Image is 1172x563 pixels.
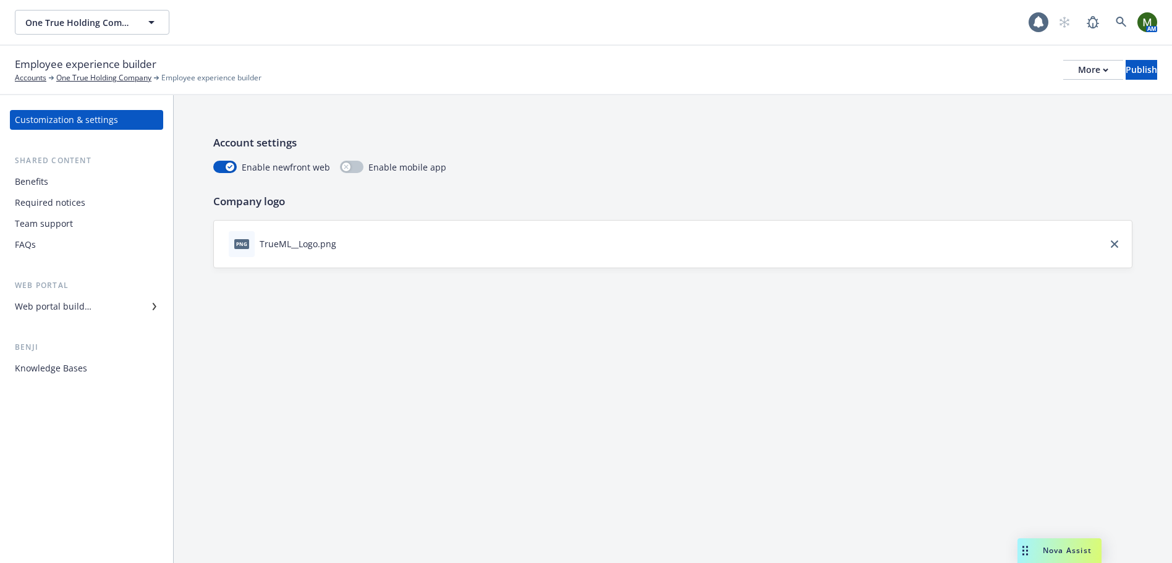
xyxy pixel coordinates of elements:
[15,193,85,213] div: Required notices
[15,214,73,234] div: Team support
[15,72,46,83] a: Accounts
[1107,237,1122,252] a: close
[1043,545,1092,556] span: Nova Assist
[15,56,156,72] span: Employee experience builder
[10,155,163,167] div: Shared content
[10,193,163,213] a: Required notices
[1126,60,1157,80] button: Publish
[213,135,1132,151] p: Account settings
[1126,61,1157,79] div: Publish
[1078,61,1108,79] div: More
[10,214,163,234] a: Team support
[242,161,330,174] span: Enable newfront web
[15,358,87,378] div: Knowledge Bases
[161,72,261,83] span: Employee experience builder
[368,161,446,174] span: Enable mobile app
[15,10,169,35] button: One True Holding Company
[10,235,163,255] a: FAQs
[10,279,163,292] div: Web portal
[15,297,91,316] div: Web portal builder
[213,193,1132,210] p: Company logo
[1017,538,1033,563] div: Drag to move
[1109,10,1134,35] a: Search
[10,110,163,130] a: Customization & settings
[15,172,48,192] div: Benefits
[1137,12,1157,32] img: photo
[15,235,36,255] div: FAQs
[10,358,163,378] a: Knowledge Bases
[10,172,163,192] a: Benefits
[1063,60,1123,80] button: More
[10,297,163,316] a: Web portal builder
[1017,538,1102,563] button: Nova Assist
[15,110,118,130] div: Customization & settings
[1081,10,1105,35] a: Report a Bug
[260,237,336,250] div: TrueML__Logo.png
[10,341,163,353] div: Benji
[341,237,351,250] button: download file
[25,16,132,29] span: One True Holding Company
[234,239,249,248] span: png
[1052,10,1077,35] a: Start snowing
[56,72,151,83] a: One True Holding Company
